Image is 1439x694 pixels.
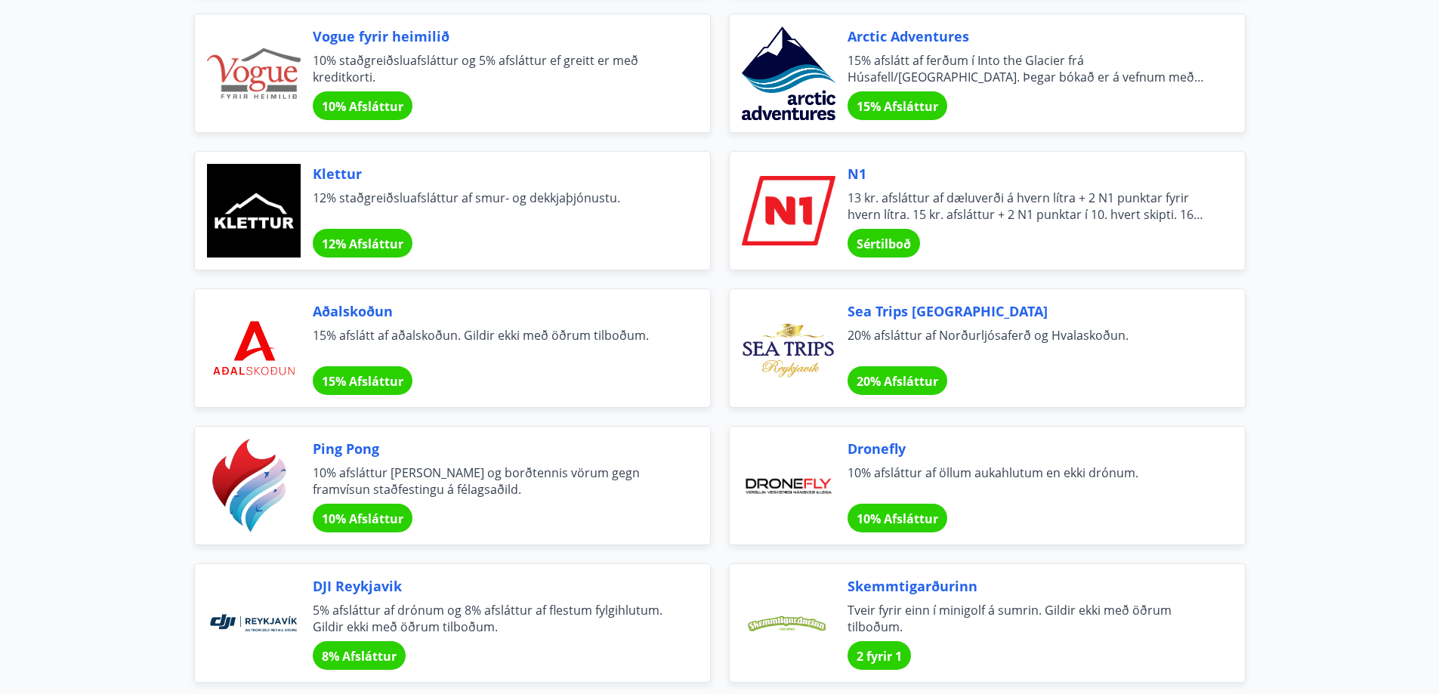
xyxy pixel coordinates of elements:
span: Sértilboð [857,236,911,252]
span: 15% afslátt af ferðum í Into the Glacier frá Húsafell/[GEOGRAPHIC_DATA]. Þegar bókað er á vefnum ... [848,52,1209,85]
span: 15% Afsláttur [322,373,403,390]
span: DJI Reykjavik [313,576,674,596]
span: Sea Trips [GEOGRAPHIC_DATA] [848,301,1209,321]
span: Aðalskoðun [313,301,674,321]
span: Skemmtigarðurinn [848,576,1209,596]
span: Ping Pong [313,439,674,458]
span: 5% afsláttur af drónum og 8% afsláttur af flestum fylgihlutum. Gildir ekki með öðrum tilboðum. [313,602,674,635]
span: 12% Afsláttur [322,236,403,252]
span: N1 [848,164,1209,184]
span: 10% Afsláttur [322,510,403,527]
span: Tveir fyrir einn í minigolf á sumrin. Gildir ekki með öðrum tilboðum. [848,602,1209,635]
span: 10% afsláttur [PERSON_NAME] og borðtennis vörum gegn framvísun staðfestingu á félagsaðild. [313,464,674,498]
span: 15% Afsláttur [857,98,938,115]
span: 20% Afsláttur [857,373,938,390]
span: 10% staðgreiðsluafsláttur og 5% afsláttur ef greitt er með kreditkorti. [313,52,674,85]
span: Arctic Adventures [848,26,1209,46]
span: 10% Afsláttur [857,510,938,527]
span: 15% afslátt af aðalskoðun. Gildir ekki með öðrum tilboðum. [313,327,674,360]
span: 2 fyrir 1 [857,648,902,665]
span: 13 kr. afsláttur af dæluverði á hvern lítra + 2 N1 punktar fyrir hvern lítra. 15 kr. afsláttur + ... [848,190,1209,223]
span: 10% afsláttur af öllum aukahlutum en ekki drónum. [848,464,1209,498]
span: Vogue fyrir heimilið [313,26,674,46]
span: Dronefly [848,439,1209,458]
span: 20% afsláttur af Norðurljósaferð og Hvalaskoðun. [848,327,1209,360]
span: 12% staðgreiðsluafsláttur af smur- og dekkjaþjónustu. [313,190,674,223]
span: Klettur [313,164,674,184]
span: 10% Afsláttur [322,98,403,115]
span: 8% Afsláttur [322,648,397,665]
